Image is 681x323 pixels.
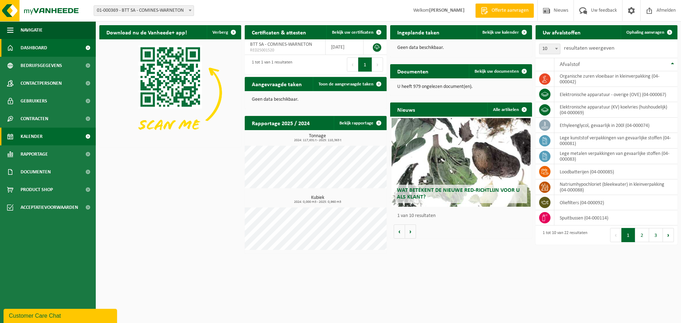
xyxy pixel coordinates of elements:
h2: Download nu de Vanheede+ app! [99,25,194,39]
span: 01-000369 - BTT SA - COMINES-WARNETON [94,6,194,16]
a: Alle artikelen [487,102,531,117]
span: Bekijk uw documenten [475,69,519,74]
span: BTT SA - COMINES-WARNETON [250,42,312,47]
span: Kalender [21,128,43,145]
button: 1 [621,228,635,242]
span: Acceptatievoorwaarden [21,199,78,216]
button: 2 [635,228,649,242]
img: Download de VHEPlus App [99,39,241,146]
span: Contactpersonen [21,74,62,92]
button: 1 [358,57,372,72]
td: spuitbussen (04-000114) [554,210,677,225]
a: Bekijk uw kalender [477,25,531,39]
span: Bekijk uw certificaten [332,30,373,35]
a: Bekijk rapportage [334,116,386,130]
span: Rapportage [21,145,48,163]
h2: Certificaten & attesten [245,25,313,39]
a: Bekijk uw documenten [469,64,531,78]
span: 01-000369 - BTT SA - COMINES-WARNETON [94,5,194,16]
h3: Tonnage [248,134,387,142]
a: Wat betekent de nieuwe RED-richtlijn voor u als klant? [392,118,531,207]
span: Dashboard [21,39,47,57]
td: organische zuren vloeibaar in kleinverpakking (04-000042) [554,71,677,87]
td: lege kunststof verpakkingen van gevaarlijke stoffen (04-000081) [554,133,677,149]
h3: Kubiek [248,195,387,204]
p: 1 van 10 resultaten [397,213,528,218]
h2: Documenten [390,64,436,78]
span: Offerte aanvragen [490,7,530,14]
button: Verberg [207,25,240,39]
label: resultaten weergeven [564,45,614,51]
span: Navigatie [21,21,43,39]
button: Previous [347,57,358,72]
span: Wat betekent de nieuwe RED-richtlijn voor u als klant? [397,188,520,200]
td: lege metalen verpakkingen van gevaarlijke stoffen (04-000083) [554,149,677,164]
iframe: chat widget [4,307,118,323]
td: [DATE] [326,39,363,55]
td: ethyleenglycol, gevaarlijk in 200l (04-000074) [554,118,677,133]
td: natriumhypochloriet (bleekwater) in kleinverpakking (04-000088) [554,179,677,195]
a: Offerte aanvragen [475,4,534,18]
span: Documenten [21,163,51,181]
span: Contracten [21,110,48,128]
button: 3 [649,228,663,242]
td: loodbatterijen (04-000085) [554,164,677,179]
button: Vorige [394,224,405,239]
a: Toon de aangevraagde taken [313,77,386,91]
span: Bedrijfsgegevens [21,57,62,74]
span: RED25001520 [250,48,320,53]
p: Geen data beschikbaar. [397,45,525,50]
span: Product Shop [21,181,53,199]
span: Gebruikers [21,92,47,110]
span: Afvalstof [560,62,580,67]
h2: Nieuws [390,102,422,116]
button: Next [663,228,674,242]
button: Next [372,57,383,72]
span: Verberg [212,30,228,35]
button: Previous [610,228,621,242]
div: 1 tot 1 van 1 resultaten [248,57,292,72]
span: Bekijk uw kalender [482,30,519,35]
p: Geen data beschikbaar. [252,97,380,102]
h2: Uw afvalstoffen [536,25,588,39]
a: Bekijk uw certificaten [326,25,386,39]
h2: Aangevraagde taken [245,77,309,91]
span: 10 [539,44,560,54]
td: elektronische apparatuur - overige (OVE) (04-000067) [554,87,677,102]
a: Ophaling aanvragen [621,25,677,39]
td: elektronische apparatuur (KV) koelvries (huishoudelijk) (04-000069) [554,102,677,118]
span: 2024: 117,631 t - 2025: 110,363 t [248,139,387,142]
span: 2024: 0,000 m3 - 2025: 0,960 m3 [248,200,387,204]
p: U heeft 979 ongelezen document(en). [397,84,525,89]
td: oliefilters (04-000092) [554,195,677,210]
button: Volgende [405,224,416,239]
span: Toon de aangevraagde taken [319,82,373,87]
h2: Rapportage 2025 / 2024 [245,116,317,130]
h2: Ingeplande taken [390,25,447,39]
strong: [PERSON_NAME] [429,8,465,13]
span: Ophaling aanvragen [626,30,664,35]
div: 1 tot 10 van 22 resultaten [539,227,587,243]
